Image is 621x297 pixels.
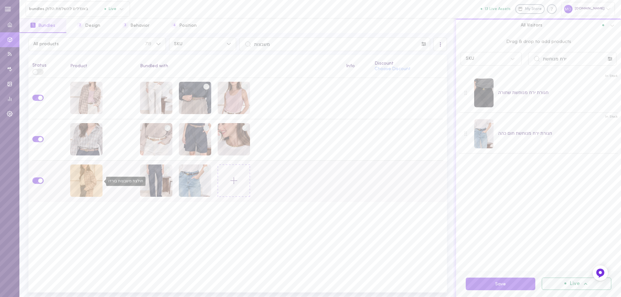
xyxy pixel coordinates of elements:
div: Bundled with [140,64,339,69]
div: SKU [466,57,474,61]
span: SKU [174,42,222,47]
div: ג'ינס ליה אופייט [140,82,172,115]
div: חגורת ירח מנוחשת חום כהה [498,130,552,137]
a: 13 Live Assets [481,7,515,11]
span: All products [33,42,145,47]
button: 3Behavior [112,18,160,33]
div: חגורת עור אוכף זהב מוקה [179,82,211,115]
div: Status [32,59,63,68]
span: 3 [123,23,128,28]
span: My Store [525,6,542,12]
button: Choose Discount [375,67,410,71]
div: ג'ינס כריסטינה כחול כהה [140,164,172,198]
span: Live [570,281,580,287]
span: Live [104,7,116,11]
div: חגורת ירח מנוחשת חום כהה [179,164,211,198]
span: All Visitors [521,22,542,28]
div: Discount [375,61,443,66]
div: ברמודת ג'סי כחול כהה [179,123,211,157]
div: חולצת משבצות בז' [70,82,103,115]
div: Knowledge center [547,4,557,14]
span: 2 [77,23,82,28]
button: SKU [169,37,236,51]
img: Feedback Button [595,268,605,278]
div: [DOMAIN_NAME] [561,2,615,16]
span: 1 [30,23,36,28]
div: גופיית אמילי ורדרדה [218,82,250,115]
button: Save [466,278,535,290]
div: Info [346,64,367,69]
span: Drag & drop to add products [461,38,616,46]
input: Search products [239,37,430,51]
button: 1Bundles [19,18,66,33]
input: Search products [528,52,616,66]
span: In Stock [605,114,618,119]
button: 13 Live Assets [481,7,511,11]
div: Product [70,64,133,69]
div: חולצת משבצות תכלת [70,123,103,157]
span: In Stock [605,74,618,79]
a: My Store [515,4,545,14]
button: All products719 [28,37,166,51]
div: שרשרת ספארק זהב [218,123,250,157]
div: חגורת עור אוכף זהב ניוד [140,123,172,157]
button: 4Position [160,18,208,33]
button: Live [542,278,611,290]
span: 4 [171,23,177,28]
span: 719 [145,42,151,47]
span: bundles באנדלים להשלמת הלוק [29,6,104,11]
div: חגורת ירח מנוחשת שחורה [498,90,549,96]
div: חולצת משבצות בורדו [70,164,103,198]
button: 2Design [66,18,111,33]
